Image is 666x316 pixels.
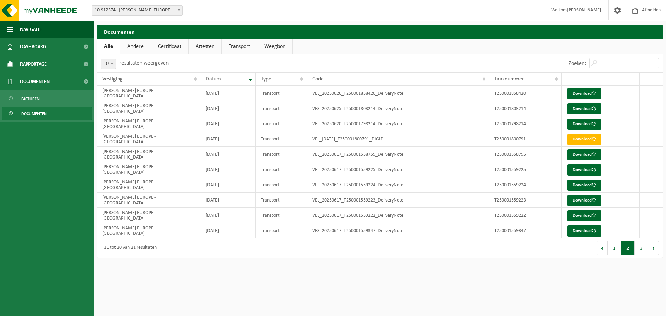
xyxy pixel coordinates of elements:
[97,147,200,162] td: [PERSON_NAME] EUROPE - [GEOGRAPHIC_DATA]
[489,86,561,101] td: T250001858420
[307,131,489,147] td: VEL_[DATE]_T250001800791_DIGID
[489,193,561,208] td: T250001559223
[489,177,561,193] td: T250001559224
[102,76,123,82] span: Vestiging
[307,223,489,238] td: VES_20250617_T250001559347_DeliveryNote
[256,208,307,223] td: Transport
[635,241,648,255] button: 3
[97,101,200,116] td: [PERSON_NAME] EUROPE - [GEOGRAPHIC_DATA]
[97,25,663,38] h2: Documenten
[648,241,659,255] button: Next
[20,38,46,55] span: Dashboard
[489,116,561,131] td: T250001798214
[256,193,307,208] td: Transport
[312,76,324,82] span: Code
[200,177,256,193] td: [DATE]
[307,147,489,162] td: VEL_20250617_T250001558755_DeliveryNote
[20,73,50,90] span: Documenten
[101,242,157,254] div: 11 tot 20 van 21 resultaten
[494,76,524,82] span: Taaknummer
[119,60,169,66] label: resultaten weergeven
[256,177,307,193] td: Transport
[92,5,183,16] span: 10-912374 - FIKE EUROPE - HERENTALS
[489,162,561,177] td: T250001559225
[307,162,489,177] td: VEL_20250617_T250001559225_DeliveryNote
[2,92,92,105] a: Facturen
[200,86,256,101] td: [DATE]
[567,119,601,130] a: Download
[621,241,635,255] button: 2
[257,39,292,54] a: Weegbon
[97,223,200,238] td: [PERSON_NAME] EUROPE - [GEOGRAPHIC_DATA]
[222,39,257,54] a: Transport
[567,8,601,13] strong: [PERSON_NAME]
[97,131,200,147] td: [PERSON_NAME] EUROPE - [GEOGRAPHIC_DATA]
[256,86,307,101] td: Transport
[256,101,307,116] td: Transport
[307,177,489,193] td: VEL_20250617_T250001559224_DeliveryNote
[256,223,307,238] td: Transport
[567,225,601,237] a: Download
[97,208,200,223] td: [PERSON_NAME] EUROPE - [GEOGRAPHIC_DATA]
[92,6,182,15] span: 10-912374 - FIKE EUROPE - HERENTALS
[97,39,120,54] a: Alle
[256,131,307,147] td: Transport
[261,76,271,82] span: Type
[567,210,601,221] a: Download
[567,103,601,114] a: Download
[567,149,601,160] a: Download
[200,223,256,238] td: [DATE]
[2,107,92,120] a: Documenten
[200,193,256,208] td: [DATE]
[489,223,561,238] td: T250001559347
[101,59,116,69] span: 10
[200,208,256,223] td: [DATE]
[151,39,188,54] a: Certificaat
[97,193,200,208] td: [PERSON_NAME] EUROPE - [GEOGRAPHIC_DATA]
[200,162,256,177] td: [DATE]
[256,116,307,131] td: Transport
[567,134,601,145] a: Download
[20,21,42,38] span: Navigatie
[101,59,116,69] span: 10
[97,116,200,131] td: [PERSON_NAME] EUROPE - [GEOGRAPHIC_DATA]
[206,76,221,82] span: Datum
[608,241,621,255] button: 1
[20,55,47,73] span: Rapportage
[569,61,586,66] label: Zoeken:
[307,86,489,101] td: VEL_20250626_T250001858420_DeliveryNote
[200,131,256,147] td: [DATE]
[256,147,307,162] td: Transport
[97,162,200,177] td: [PERSON_NAME] EUROPE - [GEOGRAPHIC_DATA]
[21,107,47,120] span: Documenten
[97,86,200,101] td: [PERSON_NAME] EUROPE - [GEOGRAPHIC_DATA]
[97,177,200,193] td: [PERSON_NAME] EUROPE - [GEOGRAPHIC_DATA]
[307,116,489,131] td: VEL_20250620_T250001798214_DeliveryNote
[567,180,601,191] a: Download
[200,147,256,162] td: [DATE]
[489,101,561,116] td: T250001803214
[21,92,40,105] span: Facturen
[567,195,601,206] a: Download
[189,39,221,54] a: Attesten
[120,39,151,54] a: Andere
[307,101,489,116] td: VES_20250625_T250001803214_DeliveryNote
[307,208,489,223] td: VEL_20250617_T250001559222_DeliveryNote
[200,101,256,116] td: [DATE]
[567,88,601,99] a: Download
[489,208,561,223] td: T250001559222
[489,131,561,147] td: T250001800791
[489,147,561,162] td: T250001558755
[597,241,608,255] button: Previous
[567,164,601,176] a: Download
[200,116,256,131] td: [DATE]
[307,193,489,208] td: VEL_20250617_T250001559223_DeliveryNote
[256,162,307,177] td: Transport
